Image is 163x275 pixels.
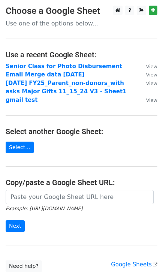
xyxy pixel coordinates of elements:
a: View [139,71,157,78]
small: View [146,72,157,78]
a: View [139,80,157,87]
a: View [139,63,157,70]
a: gmail test [6,97,37,103]
h4: Select another Google Sheet: [6,127,157,136]
a: Select... [6,142,34,153]
h4: Copy/paste a Google Sheet URL: [6,178,157,187]
a: [DATE] FY25_Parent_non-donors_with asks Major Gifts 11_15_24 V3 - Sheet1 [6,80,127,95]
small: Example: [URL][DOMAIN_NAME] [6,206,82,211]
input: Next [6,220,25,232]
a: Need help? [6,260,42,272]
a: Google Sheets [111,261,157,268]
small: View [146,81,157,86]
a: View [139,97,157,103]
h4: Use a recent Google Sheet: [6,50,157,59]
small: View [146,64,157,69]
a: Email Merge data [DATE] [6,71,85,78]
input: Paste your Google Sheet URL here [6,190,154,204]
small: View [146,97,157,103]
h3: Choose a Google Sheet [6,6,157,16]
a: Senior Class for Photo Disbursement [6,63,122,70]
p: Use one of the options below... [6,19,157,27]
